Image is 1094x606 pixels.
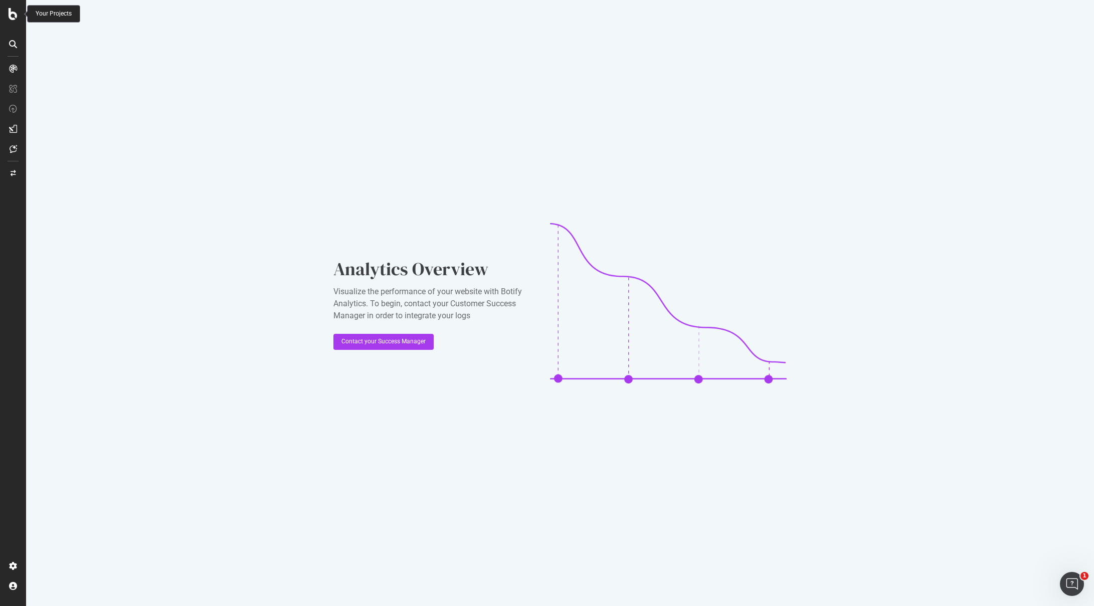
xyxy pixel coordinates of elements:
[550,223,787,383] img: CaL_T18e.png
[333,257,534,282] div: Analytics Overview
[36,10,72,18] div: Your Projects
[1080,572,1088,580] span: 1
[341,337,426,346] div: Contact your Success Manager
[333,286,534,322] div: Visualize the performance of your website with Botify Analytics. To begin, contact your Customer ...
[333,334,434,350] button: Contact your Success Manager
[1060,572,1084,596] iframe: Intercom live chat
